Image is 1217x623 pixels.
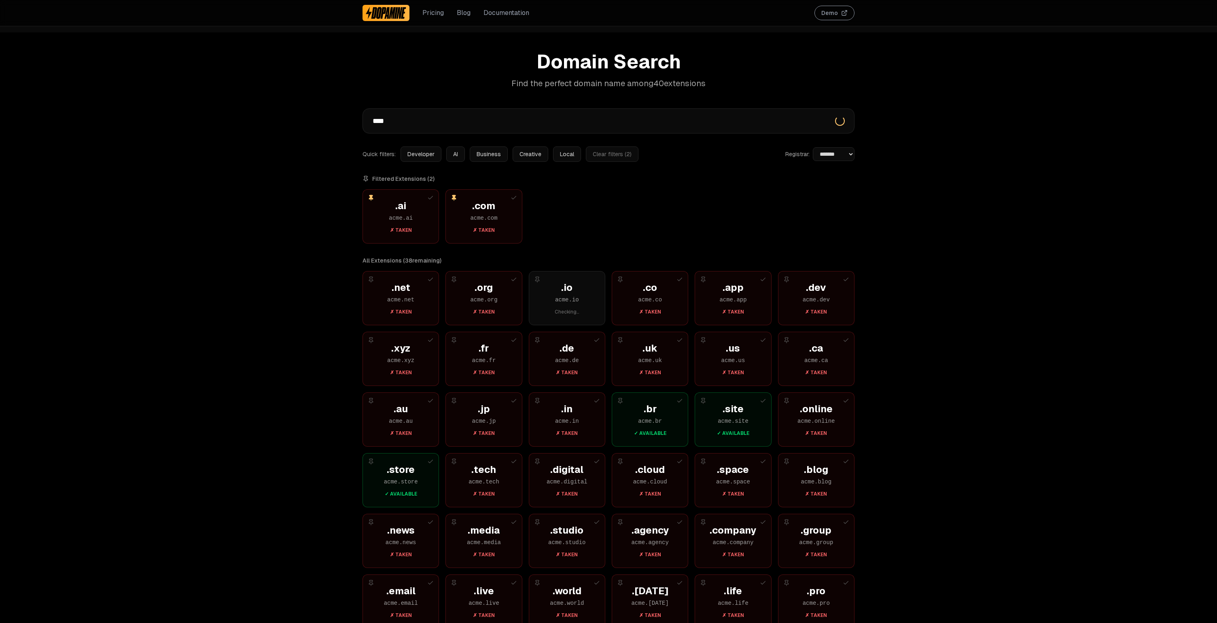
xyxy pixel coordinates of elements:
button: Add to selection [426,578,435,588]
button: Add to selection [758,335,768,345]
div: . org [456,281,512,294]
div: ✗ Taken [622,309,678,315]
div: . au [373,403,429,415]
div: . cloud [622,463,678,476]
div: . uk [622,342,678,355]
div: ✗ Taken [456,309,512,315]
div: . ca [788,342,844,355]
div: . store [373,463,429,476]
div: ✗ Taken [539,551,595,558]
a: Dopamine [363,5,409,21]
button: Add to selection [675,335,685,345]
button: Add to selection [841,335,851,345]
button: Add to selection [841,275,851,284]
div: acme . io [539,296,595,304]
div: . com [456,199,512,212]
button: Add to selection [758,457,768,466]
button: Add to selection [592,457,602,466]
div: acme . co [622,296,678,304]
button: Demo [814,6,854,20]
button: Pin extension [698,517,708,527]
div: . dev [788,281,844,294]
div: acme . br [622,417,678,425]
button: Add to selection [426,517,435,527]
button: Add to selection [675,396,685,406]
button: Add to selection [509,275,519,284]
div: ✗ Taken [705,612,761,619]
div: ✗ Taken [456,491,512,497]
button: Pin extension [366,396,376,406]
button: Pin extension [782,517,791,527]
a: Blog [457,8,471,18]
div: ✗ Taken [373,612,429,619]
button: Local [553,146,581,162]
div: acme . store [373,478,429,486]
button: Add to selection [592,396,602,406]
div: ✗ Taken [788,612,844,619]
button: Pin extension [782,275,791,284]
div: acme . app [705,296,761,304]
div: acme . group [788,538,844,547]
div: acme . digital [539,478,595,486]
button: Pin extension [366,335,376,345]
div: ✗ Taken [539,612,595,619]
div: . in [539,403,595,415]
button: Business [470,146,508,162]
button: Unpin extension [366,193,376,203]
button: Add to selection [426,193,435,203]
button: Add to selection [426,457,435,466]
div: acme . fr [456,356,512,364]
div: acme . blog [788,478,844,486]
div: acme . ai [373,214,429,222]
div: acme . news [373,538,429,547]
a: Documentation [483,8,529,18]
button: Pin extension [782,335,791,345]
a: Pricing [422,8,444,18]
button: Add to selection [841,517,851,527]
div: ✓ Available [705,430,761,437]
button: Pin extension [615,396,625,406]
div: . studio [539,524,595,537]
button: Pin extension [532,457,542,466]
button: Add to selection [509,193,519,203]
div: . blog [788,463,844,476]
p: Find the perfect domain name among 40 extensions [363,78,854,89]
div: acme . studio [539,538,595,547]
div: . app [705,281,761,294]
div: ✗ Taken [788,491,844,497]
div: ✗ Taken [456,551,512,558]
div: ✗ Taken [456,612,512,619]
div: ✗ Taken [788,430,844,437]
div: . tech [456,463,512,476]
h1: Domain Search [363,52,854,71]
div: acme . us [705,356,761,364]
div: acme . live [456,599,512,607]
button: Add to selection [758,578,768,588]
div: . de [539,342,595,355]
button: Pin extension [366,275,376,284]
button: Add to selection [675,457,685,466]
button: Add to selection [758,275,768,284]
div: . company [705,524,761,537]
div: ✗ Taken [539,430,595,437]
div: acme . org [456,296,512,304]
button: Pin extension [449,396,459,406]
div: acme . dev [788,296,844,304]
button: AI [446,146,465,162]
div: . net [373,281,429,294]
div: . online [788,403,844,415]
button: Add to selection [841,396,851,406]
button: Pin extension [782,457,791,466]
button: Add to selection [675,275,685,284]
button: Add to selection [758,517,768,527]
button: Pin extension [615,517,625,527]
div: acme . com [456,214,512,222]
div: acme . de [539,356,595,364]
button: Pin extension [532,396,542,406]
div: ✗ Taken [622,369,678,376]
div: acme . ca [788,356,844,364]
div: ✗ Taken [705,551,761,558]
button: Pin extension [449,517,459,527]
div: . news [373,524,429,537]
div: ✗ Taken [788,369,844,376]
